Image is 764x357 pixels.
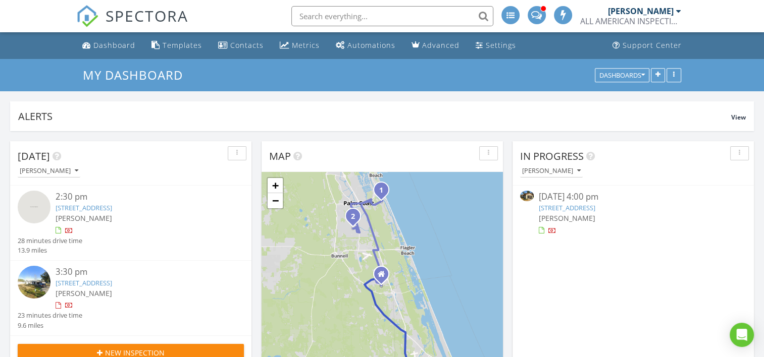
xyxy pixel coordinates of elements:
[520,191,746,235] a: [DATE] 4:00 pm [STREET_ADDRESS] [PERSON_NAME]
[18,321,82,330] div: 9.6 miles
[539,213,595,223] span: [PERSON_NAME]
[520,149,584,163] span: In Progress
[147,36,206,55] a: Templates
[268,178,283,193] a: Zoom in
[18,164,80,178] button: [PERSON_NAME]
[214,36,268,55] a: Contacts
[472,36,520,55] a: Settings
[78,36,139,55] a: Dashboard
[106,5,188,26] span: SPECTORA
[520,164,583,178] button: [PERSON_NAME]
[276,36,324,55] a: Metrics
[269,149,291,163] span: Map
[353,216,359,222] div: 33 Raleigh Dr, Palm Coast, FL 32164
[18,236,82,246] div: 28 minutes drive time
[520,191,534,201] img: 9330883%2Fcover_photos%2FilaHFFuLgY6QobnijURe%2Fsmall.jpg
[18,246,82,255] div: 13.9 miles
[18,266,244,330] a: 3:30 pm [STREET_ADDRESS] [PERSON_NAME] 23 minutes drive time 9.6 miles
[20,167,78,174] div: [PERSON_NAME]
[381,274,387,280] div: 12 Smoke Tree Place, Palm Coast Fl 32164
[422,40,460,50] div: Advanced
[230,40,264,50] div: Contacts
[76,14,188,35] a: SPECTORA
[83,67,191,83] a: My Dashboard
[18,311,82,320] div: 23 minutes drive time
[623,40,682,50] div: Support Center
[608,36,686,55] a: Support Center
[608,6,674,16] div: [PERSON_NAME]
[522,167,581,174] div: [PERSON_NAME]
[379,187,383,194] i: 1
[347,40,395,50] div: Automations
[56,278,112,287] a: [STREET_ADDRESS]
[580,16,681,26] div: ALL AMERICAN INSPECTION SERVICES
[332,36,399,55] a: Automations (Advanced)
[730,323,754,347] div: Open Intercom Messenger
[163,40,202,50] div: Templates
[18,191,50,223] img: streetview
[93,40,135,50] div: Dashboard
[351,213,355,220] i: 2
[539,203,595,212] a: [STREET_ADDRESS]
[76,5,98,27] img: The Best Home Inspection Software - Spectora
[56,288,112,298] span: [PERSON_NAME]
[18,149,50,163] span: [DATE]
[595,68,649,82] button: Dashboards
[408,36,464,55] a: Advanced
[56,213,112,223] span: [PERSON_NAME]
[486,40,516,50] div: Settings
[56,203,112,212] a: [STREET_ADDRESS]
[268,193,283,208] a: Zoom out
[731,113,746,122] span: View
[18,266,50,299] img: streetview
[539,191,727,203] div: [DATE] 4:00 pm
[18,191,244,255] a: 2:30 pm [STREET_ADDRESS] [PERSON_NAME] 28 minutes drive time 13.9 miles
[381,190,387,196] div: 52 Creekside Drive, Palm Coast , FL 32137
[18,109,731,123] div: Alerts
[56,191,225,203] div: 2:30 pm
[292,40,320,50] div: Metrics
[599,72,645,79] div: Dashboards
[291,6,493,26] input: Search everything...
[56,266,225,278] div: 3:30 pm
